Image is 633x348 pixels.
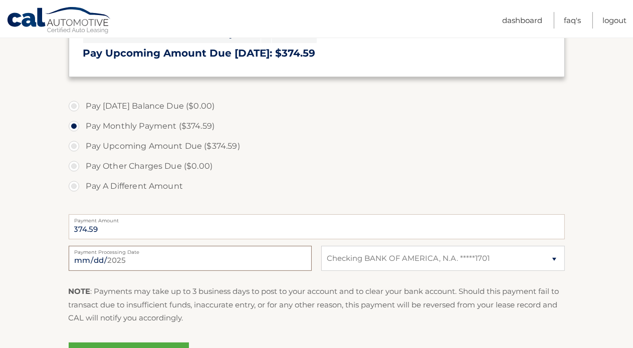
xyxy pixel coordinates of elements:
input: Payment Date [69,246,312,271]
a: Cal Automotive [7,7,112,36]
input: Payment Amount [69,214,565,239]
a: FAQ's [564,12,581,29]
label: Pay Other Charges Due ($0.00) [69,156,565,176]
h3: Pay Upcoming Amount Due [DATE]: $374.59 [83,47,550,60]
label: Payment Processing Date [69,246,312,254]
strong: NOTE [69,286,91,296]
a: Dashboard [502,12,542,29]
label: Payment Amount [69,214,565,222]
label: Pay [DATE] Balance Due ($0.00) [69,96,565,116]
label: Pay Monthly Payment ($374.59) [69,116,565,136]
label: Pay Upcoming Amount Due ($374.59) [69,136,565,156]
a: Logout [602,12,626,29]
label: Pay A Different Amount [69,176,565,196]
p: : Payments may take up to 3 business days to post to your account and to clear your bank account.... [69,285,565,324]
